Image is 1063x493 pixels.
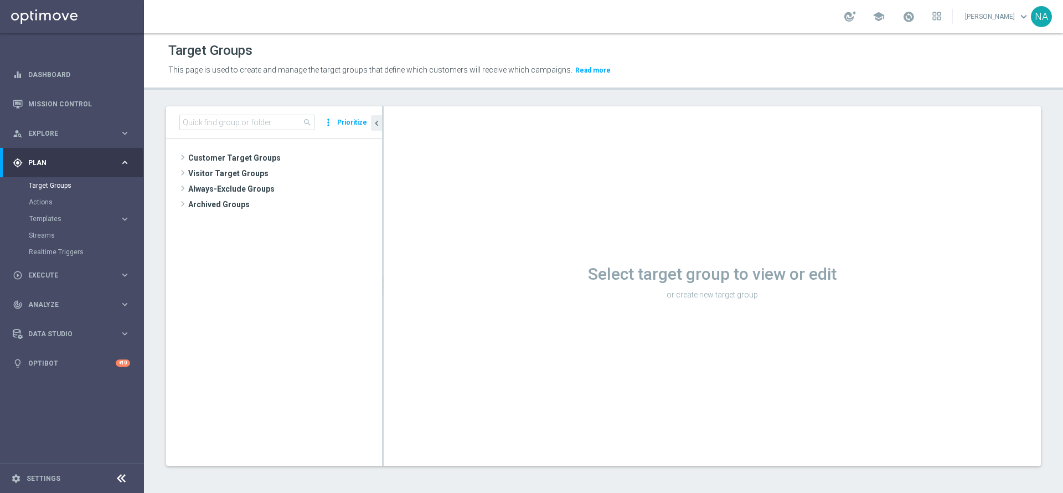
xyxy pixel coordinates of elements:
[13,129,23,138] i: person_search
[188,181,382,197] span: Always-Exclude Groups
[29,244,143,260] div: Realtime Triggers
[13,158,120,168] div: Plan
[323,115,334,130] i: more_vert
[13,358,23,368] i: lightbulb
[12,70,131,79] button: equalizer Dashboard
[12,129,131,138] button: person_search Explore keyboard_arrow_right
[168,43,252,59] h1: Target Groups
[371,115,382,131] button: chevron_left
[188,166,382,181] span: Visitor Target Groups
[28,130,120,137] span: Explore
[29,231,115,240] a: Streams
[29,181,115,190] a: Target Groups
[29,214,131,223] button: Templates keyboard_arrow_right
[29,215,109,222] span: Templates
[120,299,130,310] i: keyboard_arrow_right
[13,348,130,378] div: Optibot
[29,215,120,222] div: Templates
[13,270,120,280] div: Execute
[120,328,130,339] i: keyboard_arrow_right
[29,227,143,244] div: Streams
[384,290,1041,300] p: or create new target group
[120,270,130,280] i: keyboard_arrow_right
[120,157,130,168] i: keyboard_arrow_right
[29,198,115,207] a: Actions
[1018,11,1030,23] span: keyboard_arrow_down
[188,150,382,166] span: Customer Target Groups
[13,329,120,339] div: Data Studio
[120,214,130,224] i: keyboard_arrow_right
[13,129,120,138] div: Explore
[12,359,131,368] button: lightbulb Optibot +10
[12,100,131,109] button: Mission Control
[964,8,1031,25] a: [PERSON_NAME]keyboard_arrow_down
[303,118,312,127] span: search
[188,197,382,212] span: Archived Groups
[120,128,130,138] i: keyboard_arrow_right
[384,264,1041,284] h1: Select target group to view or edit
[179,115,314,130] input: Quick find group or folder
[1031,6,1052,27] div: NA
[29,177,143,194] div: Target Groups
[13,89,130,119] div: Mission Control
[11,474,21,484] i: settings
[29,194,143,210] div: Actions
[12,271,131,280] button: play_circle_outline Execute keyboard_arrow_right
[28,301,120,308] span: Analyze
[29,248,115,256] a: Realtime Triggers
[574,64,612,76] button: Read more
[873,11,885,23] span: school
[29,210,143,227] div: Templates
[12,158,131,167] button: gps_fixed Plan keyboard_arrow_right
[27,475,60,482] a: Settings
[13,158,23,168] i: gps_fixed
[336,115,369,130] button: Prioritize
[28,89,130,119] a: Mission Control
[116,360,130,367] div: +10
[168,65,572,74] span: This page is used to create and manage the target groups that define which customers will receive...
[28,348,116,378] a: Optibot
[13,70,23,80] i: equalizer
[13,60,130,89] div: Dashboard
[12,330,131,338] button: Data Studio keyboard_arrow_right
[13,300,23,310] i: track_changes
[13,300,120,310] div: Analyze
[28,272,120,279] span: Execute
[28,331,120,337] span: Data Studio
[12,300,131,309] button: track_changes Analyze keyboard_arrow_right
[28,60,130,89] a: Dashboard
[371,118,382,129] i: chevron_left
[28,160,120,166] span: Plan
[13,270,23,280] i: play_circle_outline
